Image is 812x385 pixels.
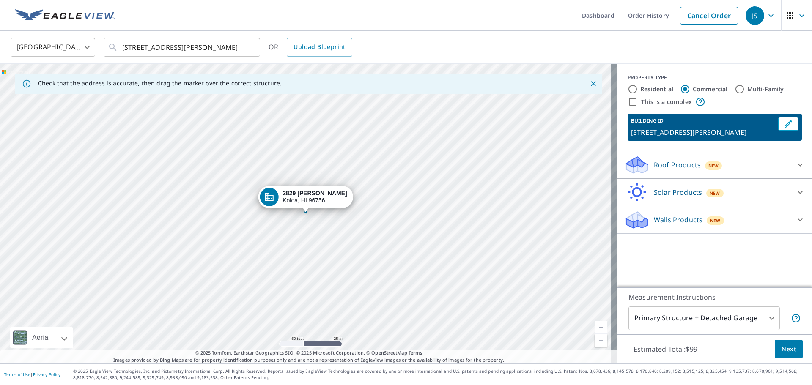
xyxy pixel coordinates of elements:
[775,340,803,359] button: Next
[294,42,345,52] span: Upload Blueprint
[628,306,780,330] div: Primary Structure + Detached Garage
[595,321,607,334] a: Current Level 19, Zoom In
[680,7,738,25] a: Cancel Order
[627,340,704,358] p: Estimated Total: $99
[4,371,30,377] a: Terms of Use
[624,210,805,230] div: Walls ProductsNew
[710,190,720,197] span: New
[747,85,784,93] label: Multi-Family
[11,35,95,59] div: [GEOGRAPHIC_DATA]
[624,155,805,175] div: Roof ProductsNew
[624,182,805,202] div: Solar ProductsNew
[693,85,728,93] label: Commercial
[371,350,407,356] a: OpenStreetMap
[30,327,52,348] div: Aerial
[73,368,808,381] p: © 2025 Eagle View Technologies, Inc. and Pictometry International Corp. All Rights Reserved. Repo...
[654,187,702,197] p: Solar Products
[269,38,352,57] div: OR
[195,350,422,357] span: © 2025 TomTom, Earthstar Geographics SIO, © 2025 Microsoft Corporation, ©
[10,327,73,348] div: Aerial
[15,9,115,22] img: EV Logo
[654,160,701,170] p: Roof Products
[628,292,801,302] p: Measurement Instructions
[631,127,775,137] p: [STREET_ADDRESS][PERSON_NAME]
[595,334,607,347] a: Current Level 19, Zoom Out
[710,217,721,224] span: New
[628,74,802,82] div: PROPERTY TYPE
[409,350,422,356] a: Terms
[38,79,282,87] p: Check that the address is accurate, then drag the marker over the correct structure.
[641,98,692,106] label: This is a complex
[654,215,702,225] p: Walls Products
[588,78,599,89] button: Close
[122,35,243,59] input: Search by address or latitude-longitude
[778,117,798,131] button: Edit building 1
[4,372,60,377] p: |
[782,344,796,355] span: Next
[283,190,347,197] strong: 2829 [PERSON_NAME]
[287,38,352,57] a: Upload Blueprint
[640,85,673,93] label: Residential
[283,190,347,204] div: Koloa, HI 96756
[746,6,764,25] div: JS
[708,162,719,169] span: New
[791,313,801,323] span: Your report will include the primary structure and a detached garage if one exists.
[258,186,353,212] div: Dropped pin, building 1, Commercial property, 2829 Ala Kalanikaumaka Koloa, HI 96756
[631,117,664,124] p: BUILDING ID
[33,371,60,377] a: Privacy Policy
